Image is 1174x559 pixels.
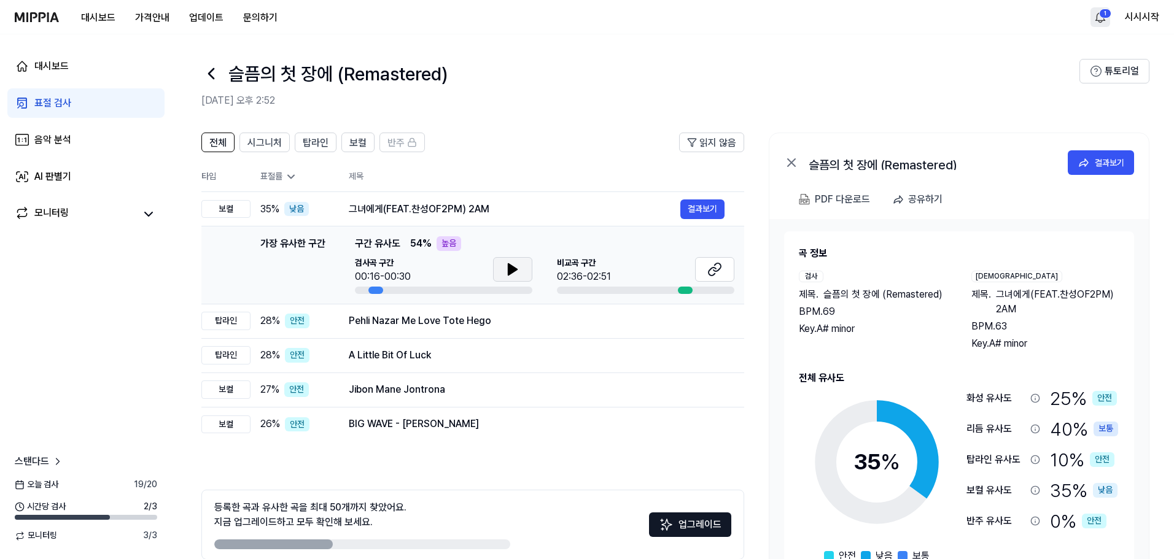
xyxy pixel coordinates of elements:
[179,6,233,30] button: 업데이트
[799,287,818,302] span: 제목 .
[15,479,58,491] span: 오늘 검사
[1095,156,1124,169] div: 결과보기
[699,136,736,150] span: 읽지 않음
[1093,483,1118,498] div: 낮음
[355,269,411,284] div: 00:16-00:30
[908,191,943,207] div: 공유하기
[15,454,64,469] a: 스탠다드
[996,287,1119,317] span: 그녀에게(FEAT.찬성OF2PM) 2AM
[71,6,125,30] button: 대시보드
[7,52,165,81] a: 대시보드
[228,61,448,87] h1: 슬픔의 첫 장에 (Remastered)
[260,202,279,217] span: 35 %
[799,322,947,336] div: Key. A# minor
[349,382,725,397] div: Jibon Mane Jontrona
[260,171,329,183] div: 표절률
[34,169,71,184] div: AI 판별기
[201,380,251,399] div: 보컬
[34,206,69,223] div: 모니터링
[796,187,873,212] button: PDF 다운로드
[355,236,400,251] span: 구간 유사도
[1082,514,1106,528] div: 안전
[144,501,157,513] span: 2 / 3
[680,199,725,219] button: 결과보기
[823,287,943,302] span: 슬픔의 첫 장에 (Remastered)
[201,133,235,152] button: 전체
[15,454,49,469] span: 스탠다드
[557,257,611,269] span: 비교곡 구간
[15,12,59,22] img: logo
[966,514,1025,528] div: 반주 유사도
[209,136,227,150] span: 전체
[201,93,1079,108] h2: [DATE] 오후 2:52
[815,191,870,207] div: PDF 다운로드
[285,348,309,363] div: 안전
[201,346,251,364] div: 탑라인
[887,187,952,212] button: 공유하기
[15,530,57,542] span: 모니터링
[971,319,1119,334] div: BPM. 63
[799,246,1119,261] h2: 곡 정보
[285,314,309,328] div: 안전
[379,133,425,152] button: 반주
[134,479,157,491] span: 19 / 20
[303,136,328,150] span: 탑라인
[125,6,179,30] button: 가격안내
[880,449,900,475] span: %
[233,6,287,30] a: 문의하기
[966,391,1025,406] div: 화성 유사도
[341,133,375,152] button: 보컬
[260,382,279,397] span: 27 %
[260,314,280,328] span: 28 %
[853,445,900,479] div: 35
[1125,10,1159,25] button: 시시시작
[1099,9,1111,18] div: 1
[799,194,810,205] img: PDF Download
[239,133,290,152] button: 시그니처
[201,312,251,330] div: 탑라인
[971,287,991,317] span: 제목 .
[966,452,1025,467] div: 탑라인 유사도
[1079,59,1149,83] button: 튜토리얼
[649,523,731,534] a: Sparkles업그레이드
[349,136,367,150] span: 보컬
[557,269,611,284] div: 02:36-02:51
[247,136,282,150] span: 시그니처
[349,162,744,191] th: 제목
[260,236,325,294] div: 가장 유사한 구간
[1090,452,1114,467] div: 안전
[34,59,69,74] div: 대시보드
[799,304,947,319] div: BPM. 69
[260,348,280,363] span: 28 %
[7,125,165,155] a: 음악 분석
[34,133,71,147] div: 음악 분석
[971,271,1062,282] div: [DEMOGRAPHIC_DATA]
[349,314,725,328] div: Pehli Nazar Me Love Tote Hego
[1094,422,1118,436] div: 보통
[799,271,823,282] div: 검사
[437,236,461,251] div: 높음
[285,417,309,432] div: 안전
[1050,508,1106,534] div: 0 %
[1050,477,1118,503] div: 35 %
[284,202,309,217] div: 낮음
[284,382,309,397] div: 안전
[349,417,725,431] div: BIG WAVE - [PERSON_NAME]
[1068,150,1134,175] button: 결과보기
[410,236,432,251] span: 54 %
[201,200,251,218] div: 보컬
[15,206,135,223] a: 모니터링
[260,417,280,431] span: 26 %
[1050,385,1117,411] div: 25 %
[809,155,1054,170] div: 슬픔의 첫 장에 (Remastered)
[966,483,1025,498] div: 보컬 유사도
[143,530,157,542] span: 3 / 3
[7,88,165,118] a: 표절 검사
[1090,7,1110,27] button: 알림1
[201,162,251,192] th: 타입
[349,348,725,363] div: A Little Bit Of Luck
[387,136,405,150] span: 반주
